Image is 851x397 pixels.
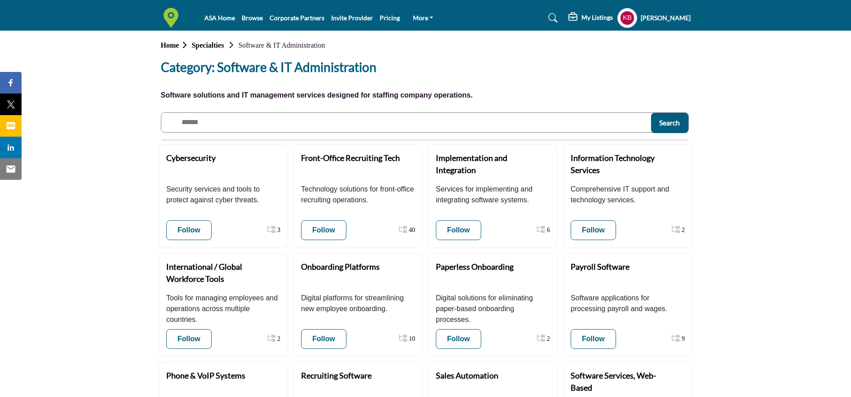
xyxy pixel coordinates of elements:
span: Search [659,118,680,127]
b: Phone & VoIP Systems [166,370,245,380]
a: 2 [547,330,550,347]
p: Follow [447,225,470,236]
button: Follow [301,220,346,240]
button: Show hide supplier dropdown [617,8,637,28]
i: Show All 6 Sub-Categories [537,226,545,233]
img: Site Logo [161,8,186,28]
a: 6 [547,222,550,238]
a: Invite Provider [331,14,373,22]
p: Follow [447,334,470,344]
b: International / Global Workforce Tools [166,262,242,284]
i: Show All 2 Sub-Categories [267,335,275,342]
i: Show All 3 Sub-Categories [267,226,275,233]
i: Show All 10 Sub-Categories [399,335,407,342]
a: 10 [409,330,415,347]
div: My Listings [568,13,613,23]
a: Browse [242,14,263,22]
p: Digital solutions for eliminating paper-based onboarding processes. [436,293,550,325]
button: Follow [571,220,616,240]
span: Software & IT Administration [238,41,325,49]
p: Technology solutions for front-office recruiting operations. [301,184,415,205]
p: Follow [582,334,605,344]
p: Comprehensive IT support and technology services. [571,184,685,205]
p: Follow [312,334,335,344]
b: Specialties [191,41,224,49]
i: Show All 2 Sub-Categories [537,335,545,342]
b: Onboarding Platforms [301,262,380,272]
button: Follow [436,329,481,349]
b: Information Technology Services [571,153,655,175]
button: Follow [166,220,212,240]
b: Paperless Onboarding [436,262,514,272]
button: Follow [166,329,212,349]
a: 9 [682,330,685,347]
a: More [407,12,440,24]
a: 40 [409,222,415,238]
p: Follow [312,225,335,236]
b: Payroll Software [571,262,629,272]
a: ASA Home [204,14,235,22]
a: 3 [277,222,280,238]
b: Sales Automation [436,370,498,380]
p: Software applications for processing payroll and wages. [571,293,685,314]
i: Show All 40 Sub-Categories [399,226,407,233]
a: Pricing [380,14,400,22]
p: Digital platforms for streamlining new employee onboarding. [301,293,415,314]
b: Home [161,41,192,49]
p: Follow [582,225,605,236]
h2: Category: Software & IT Administration [161,60,377,75]
button: Search [651,113,688,133]
p: Follow [177,225,200,236]
button: Follow [436,220,481,240]
button: Follow [571,329,616,349]
b: Recruiting Software [301,370,372,380]
a: Search [540,11,563,25]
p: Follow [177,334,200,344]
button: Follow [301,329,346,349]
b: Implementation and Integration [436,153,507,175]
a: 2 [682,222,685,238]
h5: My Listings [581,13,613,22]
p: Services for implementing and integrating software systems. [436,184,550,205]
p: Tools for managing employees and operations across multiple countries. [166,293,280,325]
i: Show All 2 Sub-Categories [672,226,680,233]
a: Corporate Partners [270,14,324,22]
b: Cybersecurity [166,153,216,163]
b: Software Services, Web-Based [571,370,656,393]
i: Show All 9 Sub-Categories [672,335,680,342]
h5: [PERSON_NAME] [641,13,691,22]
p: Security services and tools to protect against cyber threats. [166,184,280,205]
p: Software solutions and IT management services designed for staffing company operations. [161,87,473,103]
b: Front-Office Recruiting Tech [301,153,400,163]
a: 2 [277,330,280,347]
